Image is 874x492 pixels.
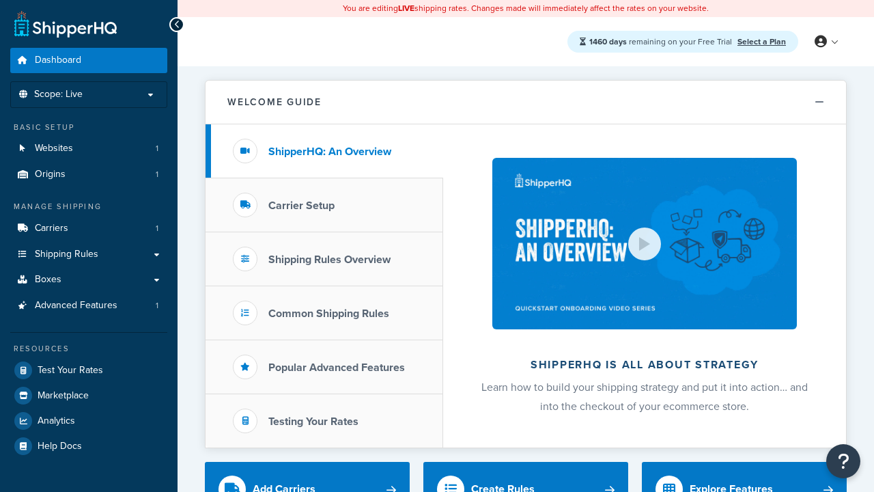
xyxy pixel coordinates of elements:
[35,274,61,286] span: Boxes
[10,162,167,187] a: Origins1
[589,36,734,48] span: remaining on your Free Trial
[268,415,358,428] h3: Testing Your Rates
[38,441,82,452] span: Help Docs
[10,136,167,161] a: Websites1
[10,358,167,383] a: Test Your Rates
[826,444,860,478] button: Open Resource Center
[268,200,335,212] h3: Carrier Setup
[156,223,158,234] span: 1
[35,249,98,260] span: Shipping Rules
[10,162,167,187] li: Origins
[156,143,158,154] span: 1
[35,169,66,180] span: Origins
[10,383,167,408] a: Marketplace
[10,343,167,355] div: Resources
[35,55,81,66] span: Dashboard
[156,169,158,180] span: 1
[38,390,89,402] span: Marketplace
[10,201,167,213] div: Manage Shipping
[10,409,167,433] a: Analytics
[737,36,786,48] a: Select a Plan
[10,216,167,241] li: Carriers
[589,36,627,48] strong: 1460 days
[10,293,167,318] a: Advanced Features1
[35,300,117,312] span: Advanced Features
[38,415,75,427] span: Analytics
[398,2,414,14] b: LIVE
[268,146,391,158] h3: ShipperHQ: An Overview
[10,242,167,267] a: Shipping Rules
[38,365,103,377] span: Test Your Rates
[35,143,73,154] span: Websites
[10,293,167,318] li: Advanced Features
[10,434,167,459] a: Help Docs
[34,89,83,100] span: Scope: Live
[10,48,167,73] a: Dashboard
[10,122,167,133] div: Basic Setup
[479,359,810,371] h2: ShipperHQ is all about strategy
[10,267,167,292] a: Boxes
[268,254,391,266] h3: Shipping Rules Overview
[268,361,405,374] h3: Popular Advanced Features
[492,158,797,329] img: ShipperHQ is all about strategy
[481,379,808,414] span: Learn how to build your shipping strategy and put it into action… and into the checkout of your e...
[10,136,167,161] li: Websites
[206,81,846,124] button: Welcome Guide
[156,300,158,312] span: 1
[227,97,322,107] h2: Welcome Guide
[10,216,167,241] a: Carriers1
[35,223,68,234] span: Carriers
[268,307,389,320] h3: Common Shipping Rules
